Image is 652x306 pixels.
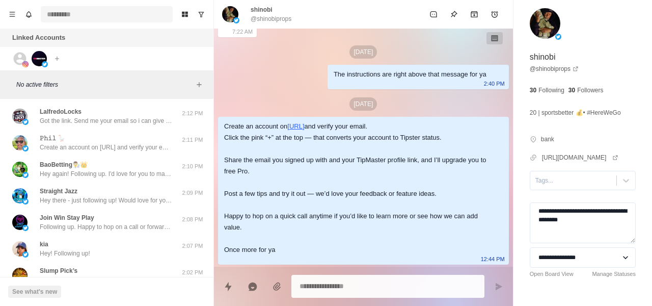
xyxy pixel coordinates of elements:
[488,276,509,297] button: Send message
[530,270,574,278] a: Open Board View
[22,172,29,178] img: picture
[180,136,205,144] p: 2:11 PM
[251,14,291,23] p: @shinobiprops
[8,286,61,298] button: See what's new
[577,86,603,95] p: Followers
[40,169,172,178] p: Hey again! Following up. I'd love for you to make an account and take a look at our platform. Let...
[542,153,619,162] a: [URL][DOMAIN_NAME]
[180,268,205,277] p: 2:02 PM
[12,188,28,203] img: picture
[40,196,172,205] p: Hey there - just following up! Would love for you to make an account and take a look around. Sent...
[12,135,28,150] img: picture
[40,222,172,232] p: Following up. Happy to hop on a call or forward ur details to dev team to repair manually. Anythi...
[40,213,94,222] p: Join Win Stay Play
[12,33,65,43] p: Linked Accounts
[12,109,28,124] img: picture
[538,86,564,95] p: Following
[423,4,444,24] button: Mark as unread
[40,187,77,196] p: Straight Jazz
[22,61,29,67] img: picture
[177,6,193,22] button: Board View
[12,162,28,177] img: picture
[484,4,505,24] button: Add reminder
[530,51,556,63] p: shinobi
[40,249,90,258] p: Hey! Following up!
[40,240,48,249] p: kia
[180,242,205,250] p: 2:07 PM
[444,4,464,24] button: Pin
[180,109,205,118] p: 2:12 PM
[51,53,63,65] button: Add account
[32,51,47,66] img: picture
[12,215,28,230] img: picture
[530,64,579,73] a: @shinobiprops
[484,78,505,89] p: 2:40 PM
[530,107,621,118] p: 20 | sportsbetter 💰• #HereWeGo
[12,268,28,283] img: picture
[334,69,486,80] div: The instructions are right above that message for ya
[40,266,77,275] p: Slump Pick’s
[180,162,205,171] p: 2:10 PM
[464,4,484,24] button: Archive
[242,276,263,297] button: Reply with AI
[40,116,172,125] p: Got the link. Send me your email so i can give you free pro
[42,61,48,67] img: picture
[16,80,193,89] p: No active filters
[40,107,81,116] p: LalfredoLocks
[267,276,287,297] button: Add media
[541,135,554,144] p: bank
[287,122,304,130] a: [URL]
[193,6,209,22] button: Show unread conversations
[22,225,29,231] img: picture
[22,251,29,258] img: picture
[40,275,172,285] p: Ok i understand. I don't mind if there's a time difference can work with your schedule for a call...
[193,79,205,91] button: Add filters
[555,34,561,40] img: picture
[22,119,29,125] img: picture
[40,160,88,169] p: BaoBetting👨‍🔬👑
[40,143,172,152] p: Create an account on [URL] and verify your email. Click the pink “+” at the top — that converts y...
[180,215,205,224] p: 2:08 PM
[233,17,239,23] img: picture
[40,134,65,143] p: 𝙿𝚑𝚒𝚕 🪿
[218,276,238,297] button: Quick replies
[4,6,20,22] button: Menu
[530,8,560,39] img: picture
[232,26,253,37] p: 7:22 AM
[20,6,37,22] button: Notifications
[349,45,377,59] p: [DATE]
[222,6,238,22] img: picture
[568,86,575,95] p: 30
[530,86,536,95] p: 30
[22,145,29,151] img: picture
[180,189,205,197] p: 2:09 PM
[481,253,505,265] p: 12:44 PM
[22,198,29,205] img: picture
[251,5,273,14] p: shinobi
[12,241,28,257] img: picture
[349,97,377,111] p: [DATE]
[224,121,486,256] div: Create an account on and verify your email. Click the pink “+” at the top — that converts your ac...
[592,270,636,278] a: Manage Statuses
